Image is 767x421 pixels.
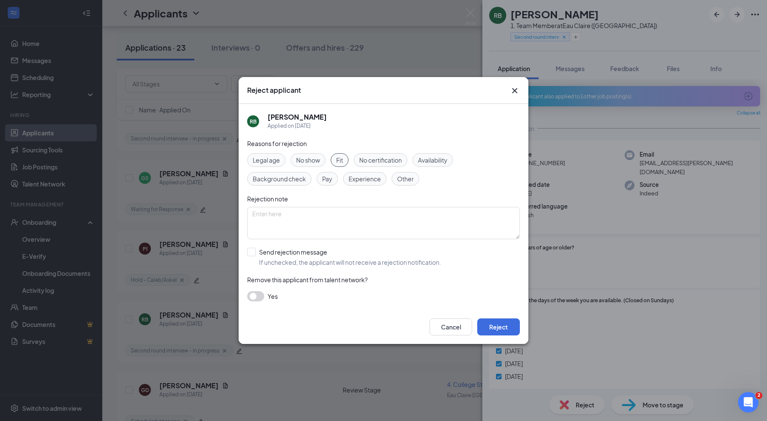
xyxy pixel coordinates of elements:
span: Yes [268,291,278,301]
svg: Cross [510,86,520,96]
span: 2 [755,392,762,399]
span: No show [296,155,320,165]
div: Applied on [DATE] [268,122,327,130]
span: Reasons for rejection [247,140,307,147]
span: Pay [322,174,332,183]
span: No certification [359,155,402,165]
div: RB [250,118,257,125]
iframe: Intercom live chat [738,392,758,412]
h3: Reject applicant [247,86,301,95]
button: Cancel [430,318,472,335]
span: Other [397,174,414,183]
span: Fit [336,155,343,165]
span: Rejection note [247,195,288,203]
span: Experience [349,174,381,183]
span: Legal age [253,155,280,165]
h5: [PERSON_NAME] [268,112,327,122]
button: Reject [477,318,520,335]
span: Availability [418,155,447,165]
span: Remove this applicant from talent network? [247,276,368,284]
button: Close [510,86,520,96]
span: Background check [253,174,306,183]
